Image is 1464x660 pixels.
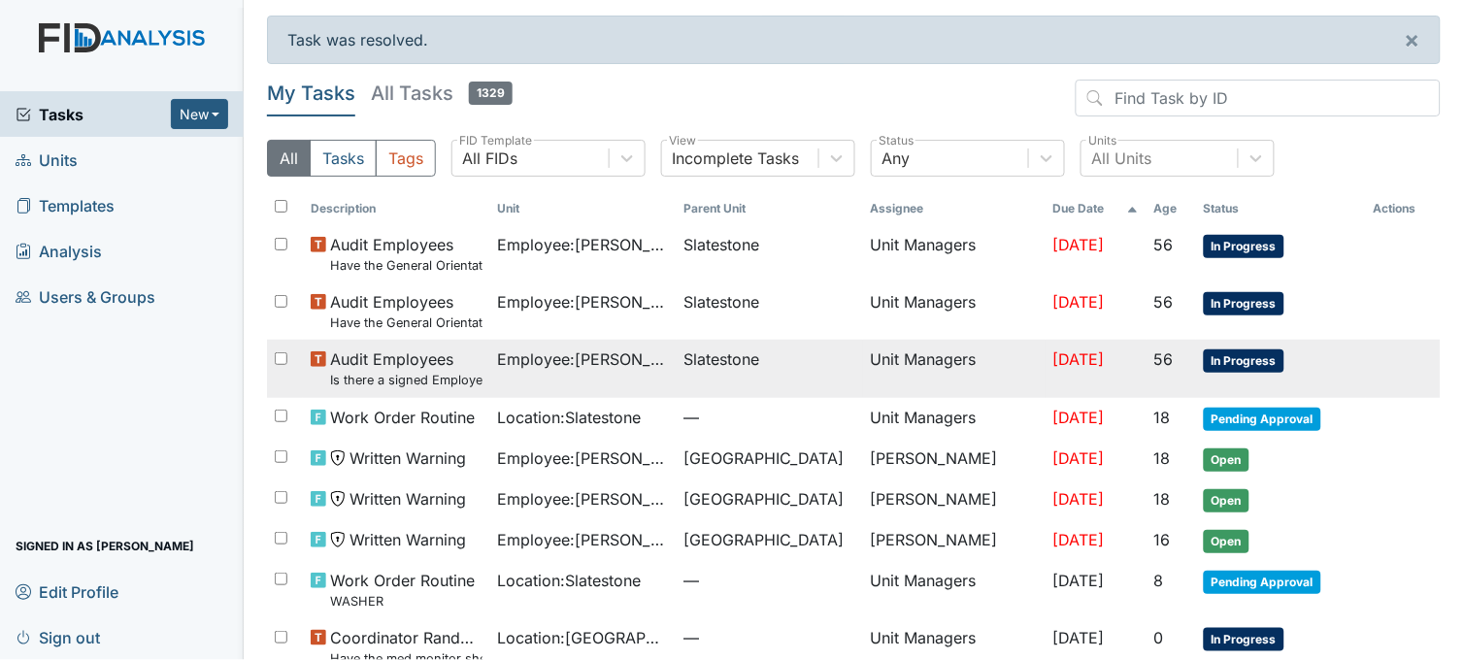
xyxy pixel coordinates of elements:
span: Employee : [PERSON_NAME][GEOGRAPHIC_DATA] [498,528,669,551]
span: Employee : [PERSON_NAME] [498,233,669,256]
span: Units [16,145,78,175]
th: Toggle SortBy [303,192,489,225]
th: Toggle SortBy [490,192,677,225]
span: 56 [1154,349,1174,369]
input: Find Task by ID [1076,80,1441,116]
button: New [171,99,229,129]
button: × [1385,16,1440,63]
td: Unit Managers [863,340,1046,397]
span: Edit Profile [16,577,118,607]
span: 56 [1154,292,1174,312]
div: Task was resolved. [267,16,1441,64]
span: Location : [GEOGRAPHIC_DATA] [498,626,669,649]
span: [DATE] [1053,571,1105,590]
span: — [684,626,855,649]
span: In Progress [1204,292,1284,315]
h5: All Tasks [371,80,513,107]
span: In Progress [1204,349,1284,373]
span: [DATE] [1053,408,1105,427]
span: [DATE] [1053,349,1105,369]
span: Sign out [16,622,100,652]
th: Toggle SortBy [677,192,863,225]
span: Work Order Routine [330,406,475,429]
span: 18 [1154,489,1171,509]
td: [PERSON_NAME] [863,479,1046,520]
span: Location : Slatestone [498,569,642,592]
span: Slatestone [684,347,760,371]
span: [DATE] [1053,628,1105,647]
input: Toggle All Rows Selected [275,200,287,213]
span: 8 [1154,571,1164,590]
small: Have the General Orientation and ICF Orientation forms been completed? [330,256,482,275]
button: Tags [376,140,436,177]
span: [GEOGRAPHIC_DATA] [684,528,845,551]
span: × [1405,25,1420,53]
button: Tasks [310,140,377,177]
span: 56 [1154,235,1174,254]
span: [DATE] [1053,530,1105,549]
th: Toggle SortBy [1147,192,1196,225]
span: Pending Approval [1204,571,1321,594]
span: Work Order Routine WASHER [330,569,475,610]
div: All Units [1091,147,1151,170]
span: Analysis [16,236,102,266]
span: [DATE] [1053,448,1105,468]
span: Open [1204,448,1249,472]
span: [DATE] [1053,489,1105,509]
th: Toggle SortBy [1196,192,1366,225]
th: Actions [1366,192,1441,225]
small: WASHER [330,592,475,610]
td: [PERSON_NAME] [863,439,1046,479]
div: Any [882,147,910,170]
span: Employee : [PERSON_NAME] [498,290,669,313]
span: Location : Slatestone [498,406,642,429]
span: Employee : [PERSON_NAME] [498,446,669,470]
span: Audit Employees Have the General Orientation and ICF Orientation forms been completed? [330,233,482,275]
td: Unit Managers [863,282,1046,340]
h5: My Tasks [267,80,355,107]
span: Pending Approval [1204,408,1321,431]
div: Type filter [267,140,436,177]
span: Slatestone [684,233,760,256]
span: Signed in as [PERSON_NAME] [16,531,194,561]
td: [PERSON_NAME] [863,520,1046,561]
span: Open [1204,530,1249,553]
span: Audit Employees Have the General Orientation and ICF Orientation forms been completed? [330,290,482,332]
div: All FIDs [462,147,517,170]
small: Is there a signed Employee Job Description in the file for the employee's current position? [330,371,482,389]
span: Employee : [PERSON_NAME] [498,487,669,511]
span: Written Warning [349,487,466,511]
a: Tasks [16,103,171,126]
td: Unit Managers [863,225,1046,282]
span: Users & Groups [16,281,155,312]
th: Toggle SortBy [1046,192,1147,225]
div: Incomplete Tasks [672,147,799,170]
span: 16 [1154,530,1171,549]
span: In Progress [1204,628,1284,651]
span: — [684,406,855,429]
span: 0 [1154,628,1164,647]
span: 1329 [469,82,513,105]
span: [DATE] [1053,235,1105,254]
span: [GEOGRAPHIC_DATA] [684,487,845,511]
span: [DATE] [1053,292,1105,312]
button: All [267,140,311,177]
span: Open [1204,489,1249,512]
span: Written Warning [349,528,466,551]
span: — [684,569,855,592]
span: Slatestone [684,290,760,313]
small: Have the General Orientation and ICF Orientation forms been completed? [330,313,482,332]
span: Written Warning [349,446,466,470]
span: [GEOGRAPHIC_DATA] [684,446,845,470]
span: In Progress [1204,235,1284,258]
span: 18 [1154,408,1171,427]
span: Employee : [PERSON_NAME] [498,347,669,371]
td: Unit Managers [863,398,1046,439]
th: Assignee [863,192,1046,225]
span: Audit Employees Is there a signed Employee Job Description in the file for the employee's current... [330,347,482,389]
span: 18 [1154,448,1171,468]
span: Templates [16,190,115,220]
td: Unit Managers [863,561,1046,618]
